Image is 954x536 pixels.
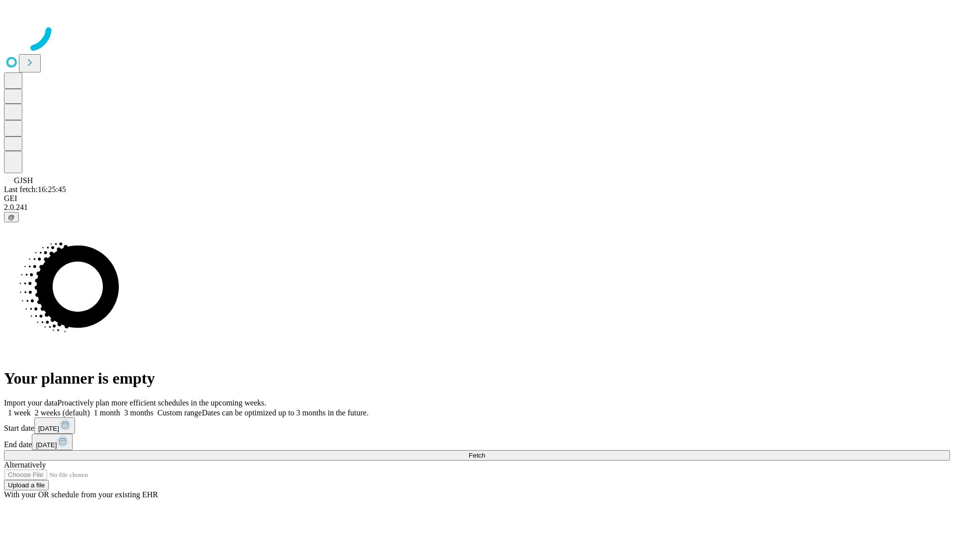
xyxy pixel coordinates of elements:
[4,194,950,203] div: GEI
[4,212,19,222] button: @
[4,490,158,499] span: With your OR schedule from your existing EHR
[32,434,73,450] button: [DATE]
[58,399,266,407] span: Proactively plan more efficient schedules in the upcoming weeks.
[4,185,66,194] span: Last fetch: 16:25:45
[4,369,950,388] h1: Your planner is empty
[94,408,120,417] span: 1 month
[36,441,57,449] span: [DATE]
[8,213,15,221] span: @
[469,452,485,459] span: Fetch
[4,399,58,407] span: Import your data
[124,408,154,417] span: 3 months
[4,480,49,490] button: Upload a file
[4,434,950,450] div: End date
[4,417,950,434] div: Start date
[34,417,75,434] button: [DATE]
[4,450,950,461] button: Fetch
[158,408,202,417] span: Custom range
[35,408,90,417] span: 2 weeks (default)
[202,408,368,417] span: Dates can be optimized up to 3 months in the future.
[14,176,33,185] span: GJSH
[4,461,46,469] span: Alternatively
[4,203,950,212] div: 2.0.241
[8,408,31,417] span: 1 week
[38,425,59,432] span: [DATE]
